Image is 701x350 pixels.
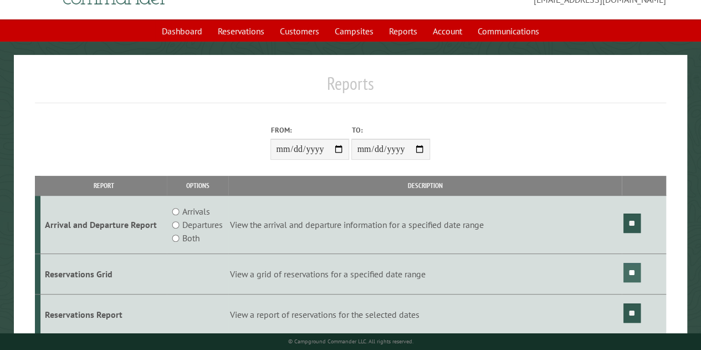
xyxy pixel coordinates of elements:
[382,21,424,42] a: Reports
[182,231,199,245] label: Both
[270,125,349,135] label: From:
[40,254,167,295] td: Reservations Grid
[40,196,167,254] td: Arrival and Departure Report
[288,338,413,345] small: © Campground Commander LLC. All rights reserved.
[211,21,271,42] a: Reservations
[351,125,430,135] label: To:
[182,205,210,218] label: Arrivals
[40,294,167,334] td: Reservations Report
[40,176,167,195] th: Report
[228,294,622,334] td: View a report of reservations for the selected dates
[273,21,326,42] a: Customers
[35,73,666,103] h1: Reports
[471,21,546,42] a: Communications
[182,218,223,231] label: Departures
[426,21,469,42] a: Account
[228,176,622,195] th: Description
[228,196,622,254] td: View the arrival and departure information for a specified date range
[228,254,622,295] td: View a grid of reservations for a specified date range
[167,176,228,195] th: Options
[155,21,209,42] a: Dashboard
[328,21,380,42] a: Campsites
